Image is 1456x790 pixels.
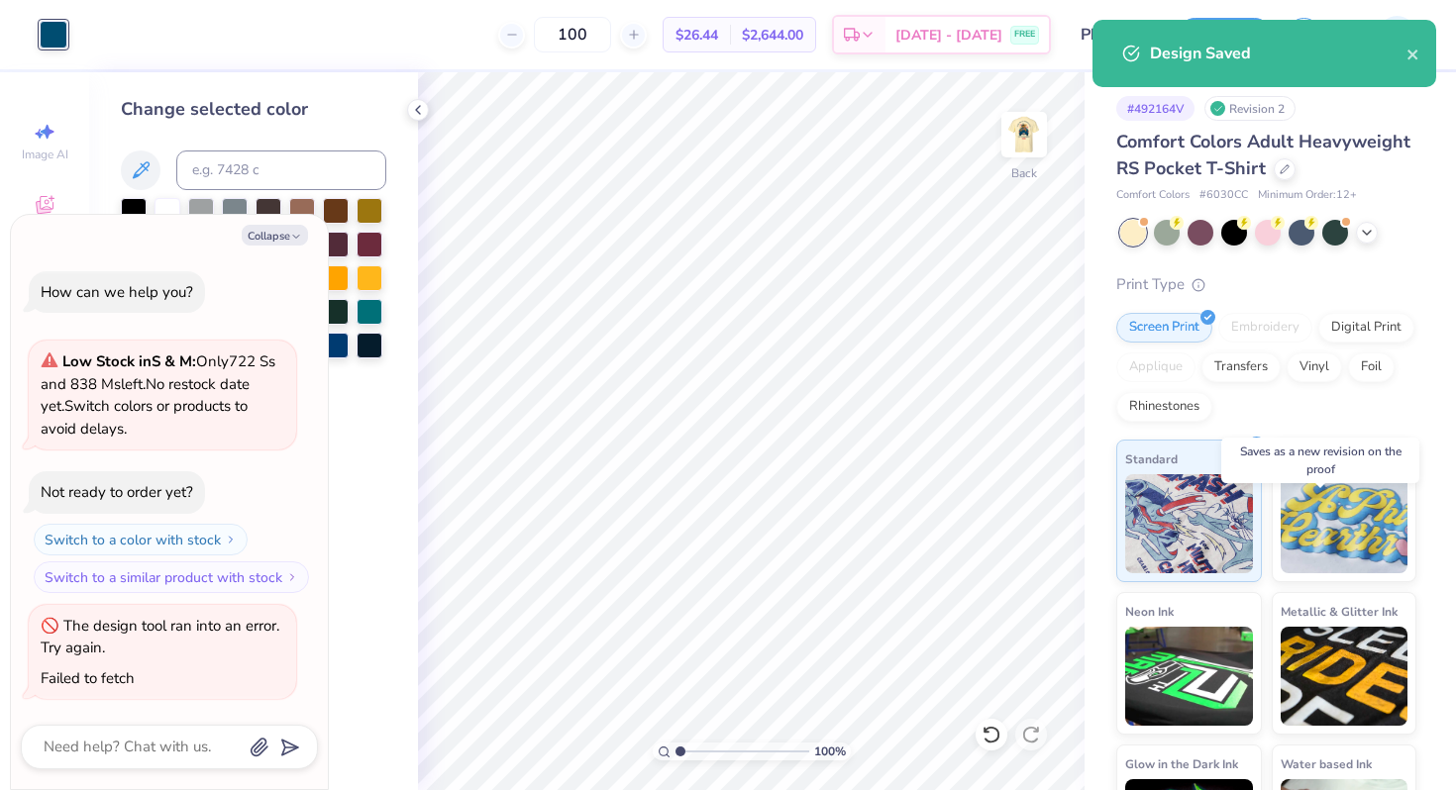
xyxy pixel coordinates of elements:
[1014,28,1035,42] span: FREE
[41,374,250,417] span: No restock date yet.
[34,524,248,555] button: Switch to a color with stock
[742,25,803,46] span: $2,644.00
[895,25,1002,46] span: [DATE] - [DATE]
[1281,627,1408,726] img: Metallic & Glitter Ink
[22,147,68,162] span: Image AI
[41,351,275,439] span: Only 722 Ss and 838 Ms left. Switch colors or products to avoid delays.
[1406,42,1420,65] button: close
[242,225,308,246] button: Collapse
[176,150,386,190] input: e.g. 7428 c
[1281,753,1372,774] span: Water based Ink
[225,534,237,545] img: Switch to a color with stock
[1125,627,1253,726] img: Neon Ink
[814,742,846,760] span: 100 %
[41,482,193,502] div: Not ready to order yet?
[1125,601,1174,622] span: Neon Ink
[41,282,193,302] div: How can we help you?
[121,96,386,123] div: Change selected color
[286,571,298,583] img: Switch to a similar product with stock
[34,561,309,593] button: Switch to a similar product with stock
[534,17,611,52] input: – –
[41,616,279,658] div: The design tool ran into an error. Try again.
[41,668,135,688] div: Failed to fetch
[1150,42,1406,65] div: Design Saved
[62,351,196,371] strong: Low Stock in S & M :
[1281,601,1398,622] span: Metallic & Glitter Ink
[1066,15,1163,54] input: Untitled Design
[1125,753,1238,774] span: Glow in the Dark Ink
[676,25,718,46] span: $26.44
[1221,438,1419,483] div: Saves as a new revision on the proof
